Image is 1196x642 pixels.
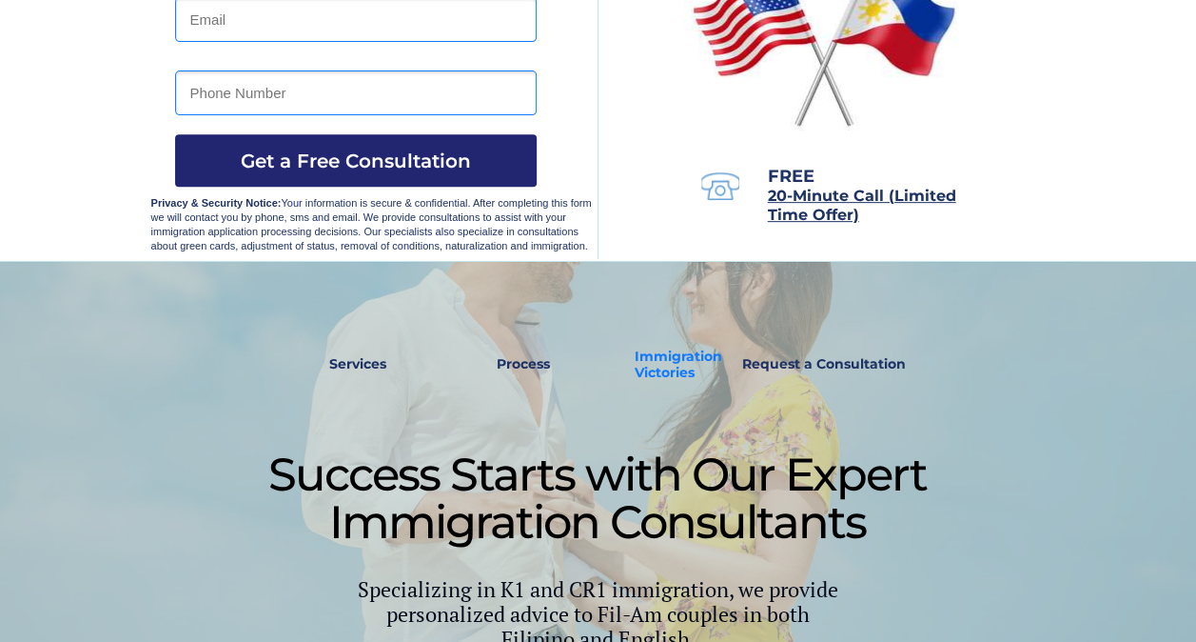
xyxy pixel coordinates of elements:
span: 20-Minute Call (Limited Time Offer) [768,187,956,224]
a: Services [317,343,400,387]
strong: Services [329,355,386,372]
span: Your information is secure & confidential. After completing this form we will contact you by phon... [151,197,592,251]
button: Get a Free Consultation [175,134,537,187]
span: Get a Free Consultation [175,150,537,172]
a: Immigration Victories [627,343,691,387]
input: Phone Number [175,70,537,115]
a: 20-Minute Call (Limited Time Offer) [768,189,956,223]
strong: Process [497,355,550,372]
span: Success Starts with Our Expert Immigration Consultants [268,447,927,550]
span: FREE [768,166,814,187]
strong: Request a Consultation [742,355,906,372]
a: Request a Consultation [734,343,914,387]
strong: Immigration Victories [635,348,722,381]
strong: Privacy & Security Notice: [151,197,282,209]
a: Process [487,343,559,387]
